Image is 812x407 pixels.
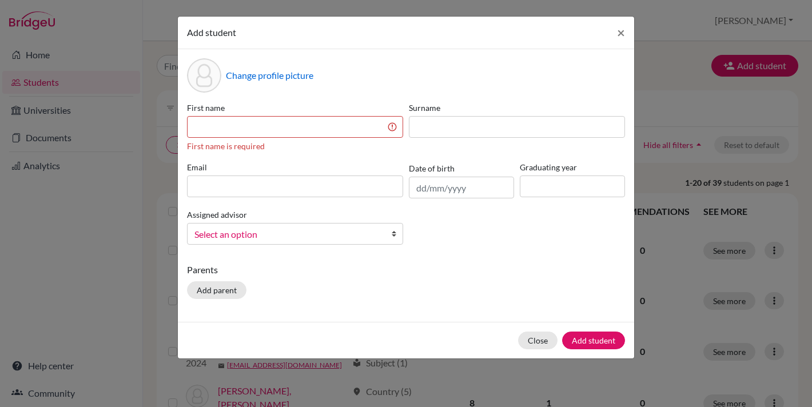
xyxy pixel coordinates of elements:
label: Assigned advisor [187,209,247,221]
span: × [617,24,625,41]
div: Profile picture [187,58,221,93]
label: Date of birth [409,162,455,174]
button: Close [608,17,634,49]
label: Email [187,161,403,173]
button: Add student [562,332,625,349]
span: Add student [187,27,236,38]
div: First name is required [187,140,403,152]
p: Parents [187,263,625,277]
label: First name [187,102,403,114]
input: dd/mm/yyyy [409,177,514,198]
label: Surname [409,102,625,114]
span: Select an option [194,227,381,242]
label: Graduating year [520,161,625,173]
button: Add parent [187,281,246,299]
button: Close [518,332,558,349]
